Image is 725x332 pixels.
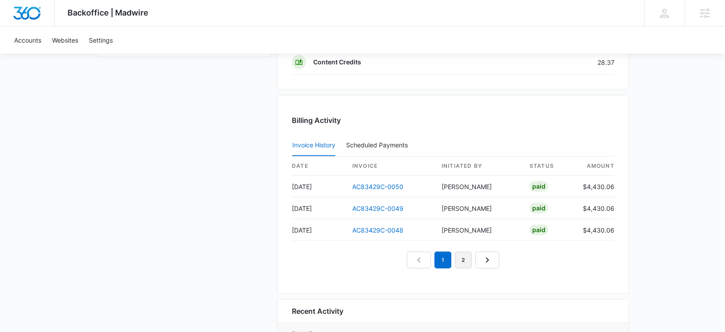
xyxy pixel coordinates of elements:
[346,142,411,148] div: Scheduled Payments
[352,226,403,234] a: AC83429C-0048
[530,203,548,213] div: Paid
[292,219,345,241] td: [DATE]
[292,176,345,198] td: [DATE]
[345,157,434,176] th: invoice
[47,27,84,54] a: Websites
[434,198,522,219] td: [PERSON_NAME]
[292,306,343,316] h6: Recent Activity
[530,181,548,192] div: Paid
[68,8,149,17] span: Backoffice | Madwire
[576,198,614,219] td: $4,430.06
[292,115,614,126] h3: Billing Activity
[576,176,614,198] td: $4,430.06
[434,252,451,269] em: 1
[520,50,614,75] td: 28.37
[475,252,499,269] a: Next Page
[530,225,548,235] div: Paid
[434,157,522,176] th: Initiated By
[576,157,614,176] th: amount
[313,58,361,67] p: Content Credits
[407,252,499,269] nav: Pagination
[292,198,345,219] td: [DATE]
[9,27,47,54] a: Accounts
[292,157,345,176] th: date
[352,205,403,212] a: AC83429C-0049
[576,219,614,241] td: $4,430.06
[434,176,522,198] td: [PERSON_NAME]
[455,252,472,269] a: Page 2
[352,183,403,190] a: AC83429C-0050
[84,27,118,54] a: Settings
[292,135,335,156] button: Invoice History
[434,219,522,241] td: [PERSON_NAME]
[522,157,576,176] th: status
